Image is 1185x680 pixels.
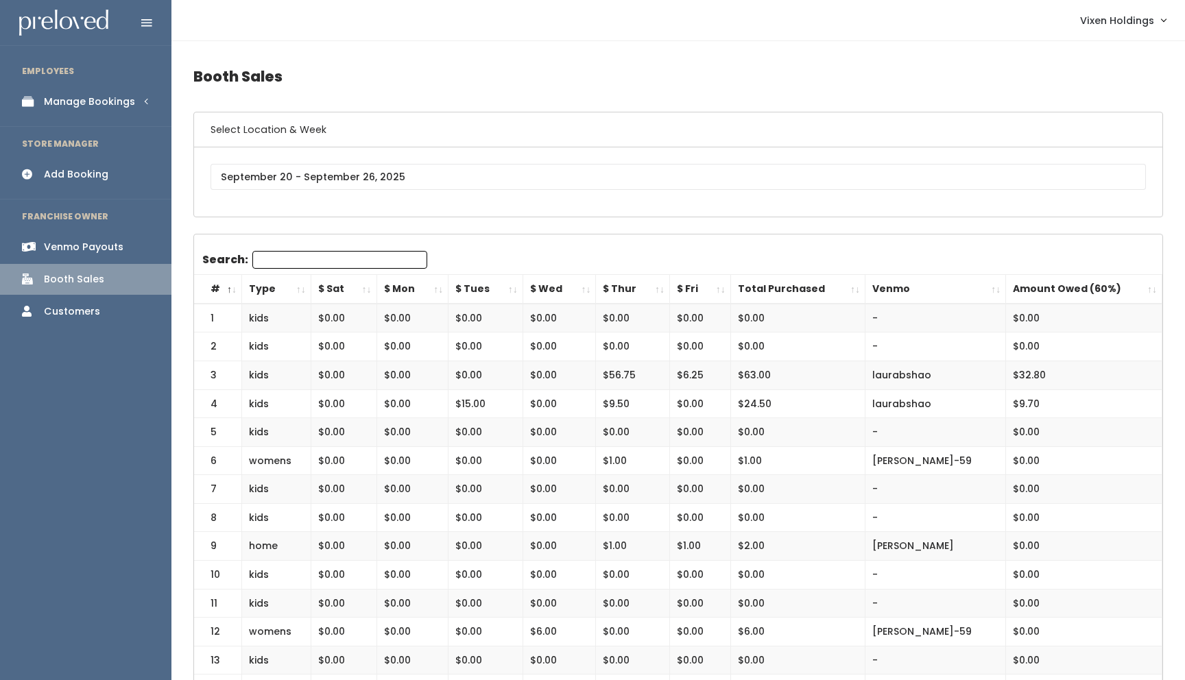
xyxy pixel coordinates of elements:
[670,561,731,590] td: $0.00
[523,446,596,475] td: $0.00
[865,332,1005,361] td: -
[670,589,731,618] td: $0.00
[596,503,670,532] td: $0.00
[194,561,242,590] td: 10
[1006,418,1162,447] td: $0.00
[670,475,731,504] td: $0.00
[596,561,670,590] td: $0.00
[376,503,448,532] td: $0.00
[193,58,1163,95] h4: Booth Sales
[670,446,731,475] td: $0.00
[194,332,242,361] td: 2
[19,10,108,36] img: preloved logo
[194,646,242,675] td: 13
[311,503,376,532] td: $0.00
[670,332,731,361] td: $0.00
[1006,589,1162,618] td: $0.00
[448,503,523,532] td: $0.00
[670,418,731,447] td: $0.00
[596,389,670,418] td: $9.50
[730,304,865,332] td: $0.00
[1006,646,1162,675] td: $0.00
[311,475,376,504] td: $0.00
[1006,361,1162,389] td: $32.80
[194,112,1162,147] h6: Select Location & Week
[376,418,448,447] td: $0.00
[670,389,731,418] td: $0.00
[252,251,427,269] input: Search:
[596,361,670,389] td: $56.75
[730,503,865,532] td: $0.00
[596,332,670,361] td: $0.00
[865,646,1005,675] td: -
[376,275,448,304] th: $ Mon: activate to sort column ascending
[523,589,596,618] td: $0.00
[44,272,104,287] div: Booth Sales
[448,475,523,504] td: $0.00
[242,561,311,590] td: kids
[670,304,731,332] td: $0.00
[865,361,1005,389] td: laurabshao
[730,618,865,646] td: $6.00
[242,275,311,304] th: Type: activate to sort column ascending
[1006,503,1162,532] td: $0.00
[596,304,670,332] td: $0.00
[242,589,311,618] td: kids
[670,361,731,389] td: $6.25
[376,475,448,504] td: $0.00
[311,446,376,475] td: $0.00
[523,304,596,332] td: $0.00
[311,275,376,304] th: $ Sat: activate to sort column ascending
[523,418,596,447] td: $0.00
[242,532,311,561] td: home
[44,95,135,109] div: Manage Bookings
[311,389,376,418] td: $0.00
[194,618,242,646] td: 12
[1006,275,1162,304] th: Amount Owed (60%): activate to sort column ascending
[596,446,670,475] td: $1.00
[523,361,596,389] td: $0.00
[596,589,670,618] td: $0.00
[1006,475,1162,504] td: $0.00
[194,389,242,418] td: 4
[376,561,448,590] td: $0.00
[242,361,311,389] td: kids
[448,446,523,475] td: $0.00
[730,446,865,475] td: $1.00
[730,361,865,389] td: $63.00
[730,646,865,675] td: $0.00
[523,332,596,361] td: $0.00
[448,275,523,304] th: $ Tues: activate to sort column ascending
[44,167,108,182] div: Add Booking
[448,561,523,590] td: $0.00
[376,589,448,618] td: $0.00
[242,503,311,532] td: kids
[865,589,1005,618] td: -
[596,532,670,561] td: $1.00
[448,532,523,561] td: $0.00
[311,646,376,675] td: $0.00
[194,418,242,447] td: 5
[311,532,376,561] td: $0.00
[865,389,1005,418] td: laurabshao
[596,418,670,447] td: $0.00
[865,275,1005,304] th: Venmo: activate to sort column ascending
[448,304,523,332] td: $0.00
[523,475,596,504] td: $0.00
[1006,532,1162,561] td: $0.00
[730,589,865,618] td: $0.00
[670,275,731,304] th: $ Fri: activate to sort column ascending
[523,275,596,304] th: $ Wed: activate to sort column ascending
[670,618,731,646] td: $0.00
[194,503,242,532] td: 8
[865,618,1005,646] td: [PERSON_NAME]-59
[1066,5,1180,35] a: Vixen Holdings
[523,503,596,532] td: $0.00
[865,418,1005,447] td: -
[376,532,448,561] td: $0.00
[376,618,448,646] td: $0.00
[376,304,448,332] td: $0.00
[376,446,448,475] td: $0.00
[242,332,311,361] td: kids
[730,275,865,304] th: Total Purchased: activate to sort column ascending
